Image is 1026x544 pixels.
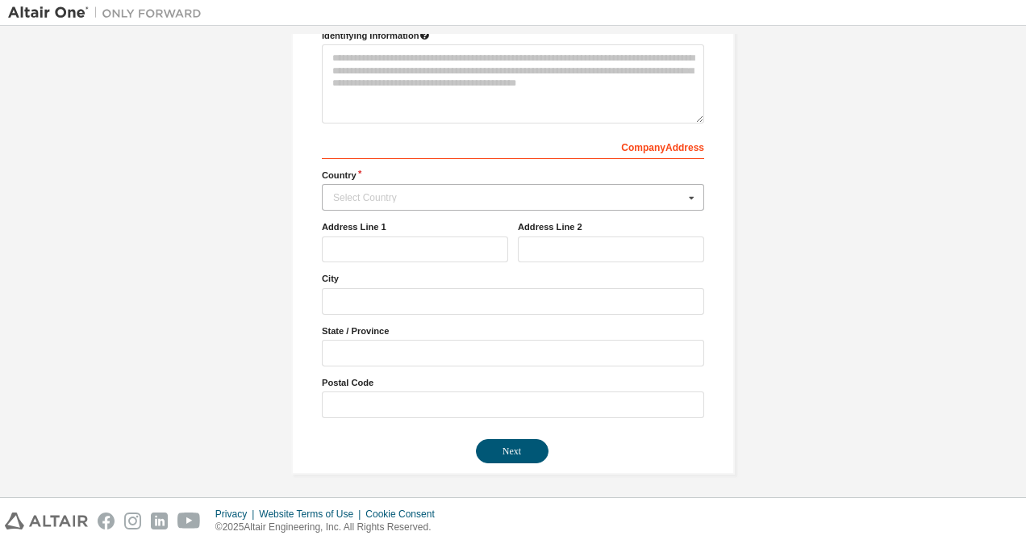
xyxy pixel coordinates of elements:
label: Postal Code [322,376,704,389]
div: Company Address [322,133,704,159]
label: Please provide any information that will help our support team identify your company. Email and n... [322,29,704,42]
img: linkedin.svg [151,513,168,529]
div: Privacy [215,508,259,521]
label: Address Line 1 [322,220,508,233]
label: State / Province [322,324,704,337]
img: Altair One [8,5,210,21]
img: altair_logo.svg [5,513,88,529]
img: instagram.svg [124,513,141,529]
div: Website Terms of Use [259,508,365,521]
label: City [322,272,704,285]
img: youtube.svg [177,513,201,529]
div: Cookie Consent [365,508,444,521]
button: Next [476,439,548,463]
label: Address Line 2 [518,220,704,233]
div: Select Country [333,193,684,203]
label: Country [322,169,704,182]
img: facebook.svg [98,513,115,529]
p: © 2025 Altair Engineering, Inc. All Rights Reserved. [215,521,444,534]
